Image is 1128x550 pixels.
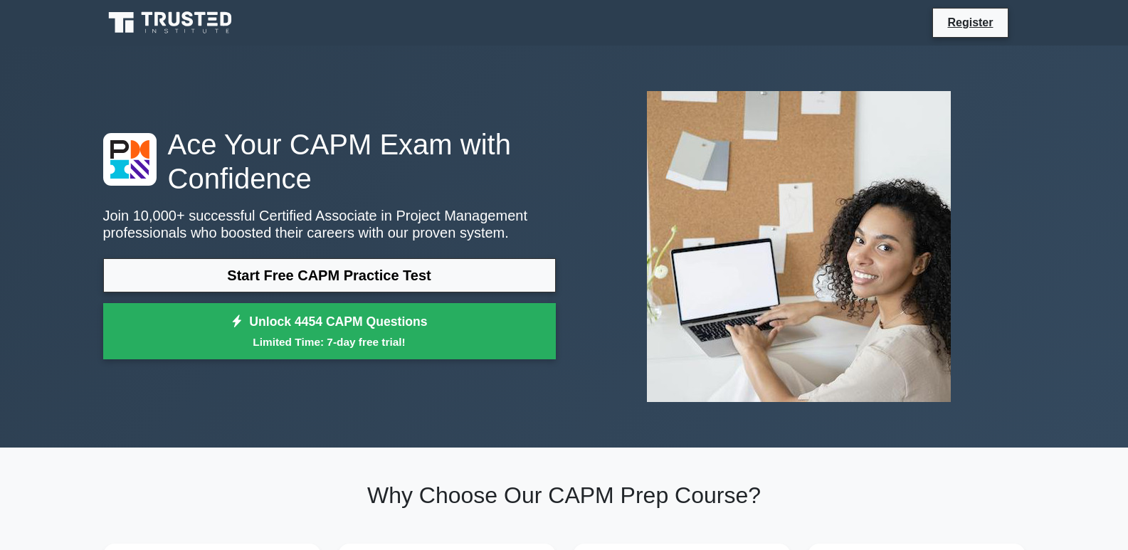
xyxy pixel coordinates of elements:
a: Unlock 4454 CAPM QuestionsLimited Time: 7-day free trial! [103,303,556,360]
h2: Why Choose Our CAPM Prep Course? [103,482,1026,509]
h1: Ace Your CAPM Exam with Confidence [103,127,556,196]
small: Limited Time: 7-day free trial! [121,334,538,350]
a: Start Free CAPM Practice Test [103,258,556,292]
p: Join 10,000+ successful Certified Associate in Project Management professionals who boosted their... [103,207,556,241]
a: Register [939,14,1001,31]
